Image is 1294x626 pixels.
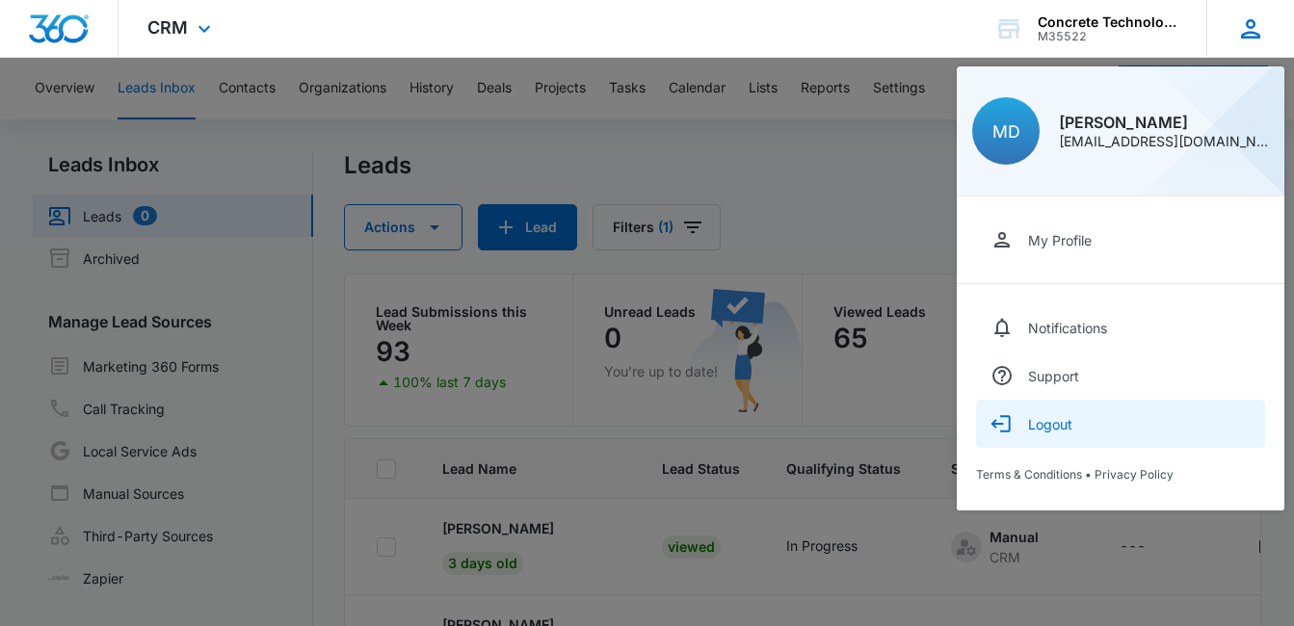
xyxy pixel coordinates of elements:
a: Support [976,352,1265,400]
a: Notifications [976,303,1265,352]
a: Privacy Policy [1095,467,1174,482]
a: Terms & Conditions [976,467,1082,482]
div: [EMAIL_ADDRESS][DOMAIN_NAME] [1059,135,1269,148]
div: account name [1038,14,1178,30]
div: Support [1028,368,1079,384]
div: Logout [1028,416,1072,432]
span: MD [992,121,1020,142]
div: Notifications [1028,320,1107,336]
span: CRM [147,17,188,38]
div: [PERSON_NAME] [1059,115,1269,130]
div: • [976,467,1265,482]
button: Logout [976,400,1265,448]
div: My Profile [1028,232,1092,248]
a: My Profile [976,216,1265,264]
div: account id [1038,30,1178,43]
